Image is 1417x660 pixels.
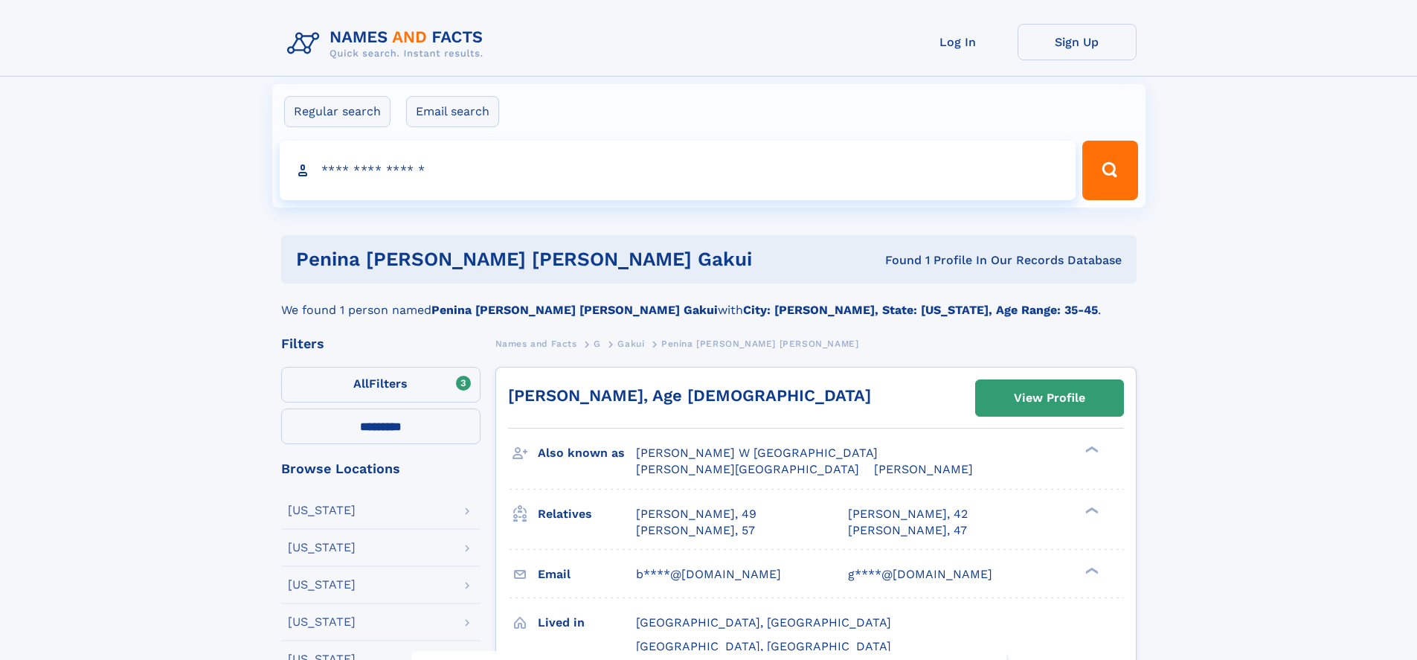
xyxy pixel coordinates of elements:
[848,506,968,522] a: [PERSON_NAME], 42
[617,334,644,353] a: Gakui
[284,96,391,127] label: Regular search
[1082,445,1099,455] div: ❯
[1014,381,1085,415] div: View Profile
[976,380,1123,416] a: View Profile
[281,24,495,64] img: Logo Names and Facts
[617,339,644,349] span: Gakui
[899,24,1018,60] a: Log In
[406,96,499,127] label: Email search
[281,283,1137,319] div: We found 1 person named with .
[594,339,601,349] span: G
[636,615,891,629] span: [GEOGRAPHIC_DATA], [GEOGRAPHIC_DATA]
[288,579,356,591] div: [US_STATE]
[288,616,356,628] div: [US_STATE]
[288,504,356,516] div: [US_STATE]
[874,462,973,476] span: [PERSON_NAME]
[281,367,481,403] label: Filters
[538,440,636,466] h3: Also known as
[538,502,636,527] h3: Relatives
[538,610,636,635] h3: Lived in
[636,639,891,653] span: [GEOGRAPHIC_DATA], [GEOGRAPHIC_DATA]
[1082,566,1099,575] div: ❯
[508,386,871,405] a: [PERSON_NAME], Age [DEMOGRAPHIC_DATA]
[636,506,756,522] a: [PERSON_NAME], 49
[1082,141,1137,200] button: Search Button
[848,522,967,539] a: [PERSON_NAME], 47
[818,252,1122,269] div: Found 1 Profile In Our Records Database
[636,446,878,460] span: [PERSON_NAME] W [GEOGRAPHIC_DATA]
[538,562,636,587] h3: Email
[636,462,859,476] span: [PERSON_NAME][GEOGRAPHIC_DATA]
[495,334,577,353] a: Names and Facts
[288,542,356,554] div: [US_STATE]
[280,141,1076,200] input: search input
[296,250,819,269] h1: penina [PERSON_NAME] [PERSON_NAME] gakui
[281,462,481,475] div: Browse Locations
[594,334,601,353] a: G
[281,337,481,350] div: Filters
[1018,24,1137,60] a: Sign Up
[431,303,718,317] b: Penina [PERSON_NAME] [PERSON_NAME] Gakui
[1082,505,1099,515] div: ❯
[353,377,369,391] span: All
[636,522,755,539] a: [PERSON_NAME], 57
[661,339,858,349] span: Penina [PERSON_NAME] [PERSON_NAME]
[743,303,1098,317] b: City: [PERSON_NAME], State: [US_STATE], Age Range: 35-45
